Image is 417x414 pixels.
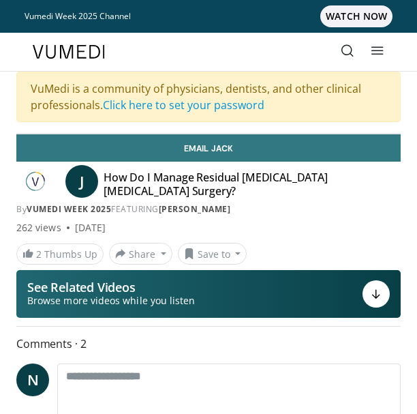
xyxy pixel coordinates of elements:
img: Vumedi Week 2025 [16,171,55,192]
a: Vumedi Week 2025 ChannelWATCH NOW [25,5,392,27]
a: 2 Thumbs Up [16,243,104,265]
img: VuMedi Logo [33,45,105,59]
button: See Related Videos Browse more videos while you listen [16,270,401,318]
a: Click here to set your password [103,98,264,113]
p: See Related Videos [27,280,195,294]
span: 2 [36,248,42,261]
button: Share [109,243,172,265]
a: N [16,364,49,396]
a: [PERSON_NAME] [159,203,231,215]
div: [DATE] [75,221,106,235]
h4: How Do I Manage Residual [MEDICAL_DATA] [MEDICAL_DATA] Surgery? [104,171,375,198]
a: Vumedi Week 2025 [27,203,111,215]
span: Browse more videos while you listen [27,294,195,308]
a: Email Jack [16,134,401,162]
a: J [65,165,98,198]
span: 262 views [16,221,61,235]
span: WATCH NOW [320,5,392,27]
div: VuMedi is a community of physicians, dentists, and other clinical professionals. [16,72,401,122]
button: Save to [178,243,247,265]
div: By FEATURING [16,203,401,216]
span: Comments 2 [16,335,401,353]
